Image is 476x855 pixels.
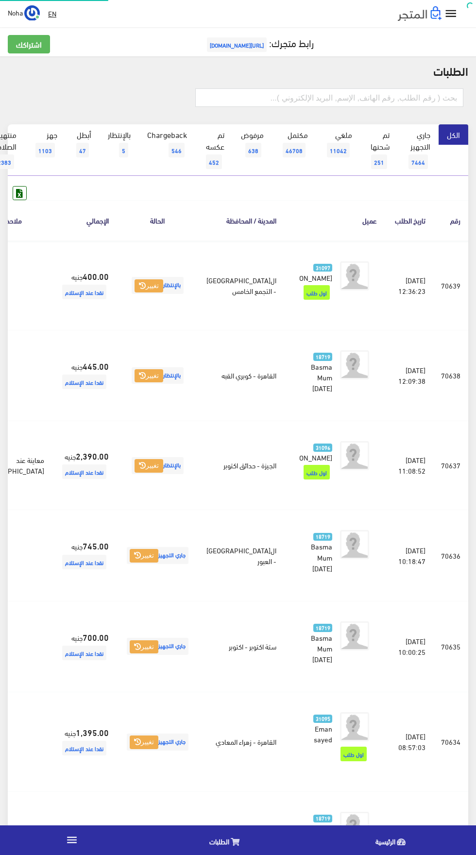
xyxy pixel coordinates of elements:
[199,330,284,421] td: القاهرة - كوبري القبه
[83,359,109,372] strong: 445.00
[195,88,463,107] input: بحث ( رقم الطلب, رقم الهاتف, الإسم, البريد اﻹلكتروني )...
[117,200,199,240] th: الحالة
[52,692,117,792] td: جنيه
[8,5,40,20] a: ... Noha
[204,34,314,51] a: رابط متجرك:[URL][DOMAIN_NAME]
[300,530,332,573] a: 18719 Basma Mum [DATE]
[135,369,163,383] button: تغيير
[316,124,360,164] a: ملغي11042
[169,143,185,157] span: 546
[130,549,158,563] button: تغيير
[340,441,369,470] img: avatar.png
[385,241,433,330] td: [DATE] 12:36:23
[313,264,332,272] span: 31097
[52,510,117,601] td: جنيه
[327,143,350,157] span: 11042
[207,37,267,52] span: [URL][DOMAIN_NAME]
[132,367,184,384] span: بالإنتظار
[385,601,433,692] td: [DATE] 10:00:25
[300,261,332,283] a: 31097 [PERSON_NAME]
[340,261,369,291] img: avatar.png
[398,6,442,21] img: .
[144,828,310,853] a: الطلبات
[245,143,261,157] span: 638
[444,7,458,21] i: 
[280,450,332,464] span: [PERSON_NAME]
[304,285,330,300] span: اول طلب
[433,200,468,240] th: رقم
[8,6,23,18] span: Noha
[300,350,332,393] a: 18719 Basma Mum [DATE]
[313,624,332,632] span: 18719
[76,449,109,462] strong: 2,390.00
[439,124,468,145] a: الكل
[199,692,284,792] td: القاهرة - زهراء المعادي
[433,421,468,510] td: 70637
[360,124,398,176] a: تم شحنها251
[195,124,233,176] a: تم عكسه452
[76,821,109,834] strong: 1,455.00
[76,726,109,738] strong: 1,395.00
[83,270,109,282] strong: 400.00
[199,601,284,692] td: ستة اكتوبر - اكتوبر
[313,533,332,541] span: 18719
[62,741,106,755] span: نقدا عند الإستلام
[127,638,188,655] span: جاري التجهيز
[340,621,369,650] img: avatar.png
[139,124,195,164] a: Chargeback546
[100,124,139,164] a: بالإنتظار5
[199,200,284,240] th: المدينة / المحافظة
[130,735,158,749] button: تغيير
[199,241,284,330] td: ال[GEOGRAPHIC_DATA] - التجمع الخامس
[283,143,306,157] span: 46708
[385,510,433,601] td: [DATE] 10:18:47
[206,154,222,169] span: 452
[24,5,40,21] img: ...
[52,200,117,240] th: اﻹجمالي
[52,601,117,692] td: جنيه
[132,457,184,474] span: بالإنتظار
[433,241,468,330] td: 70639
[52,241,117,330] td: جنيه
[35,143,55,157] span: 1103
[433,601,468,692] td: 70635
[375,835,395,847] span: الرئيسية
[311,631,332,666] span: Basma Mum [DATE]
[340,812,369,841] img: avatar.png
[52,330,117,421] td: جنيه
[371,154,387,169] span: 251
[340,530,369,559] img: avatar.png
[44,5,60,22] a: EN
[8,35,50,53] a: اشتراكك
[119,143,128,157] span: 5
[272,124,316,164] a: مكتمل46708
[83,631,109,643] strong: 700.00
[62,464,106,479] span: نقدا عند الإستلام
[62,285,106,299] span: نقدا عند الإستلام
[199,421,284,510] td: الجيزة - حدائق اكتوبر
[127,547,188,564] span: جاري التجهيز
[311,359,332,394] span: Basma Mum [DATE]
[130,640,158,654] button: تغيير
[300,441,332,462] a: 31096 [PERSON_NAME]
[385,692,433,792] td: [DATE] 08:57:03
[209,835,229,847] span: الطلبات
[340,712,369,741] img: avatar.png
[135,459,163,473] button: تغيير
[433,510,468,601] td: 70636
[311,539,332,574] span: Basma Mum [DATE]
[135,279,163,293] button: تغيير
[66,124,100,164] a: أبطل47
[398,124,439,176] a: جاري التجهيز7464
[62,646,106,660] span: نقدا عند الإستلام
[199,510,284,601] td: ال[GEOGRAPHIC_DATA] - العبور
[76,143,89,157] span: 47
[385,330,433,421] td: [DATE] 12:09:38
[62,555,106,569] span: نقدا عند الإستلام
[48,7,56,19] u: EN
[313,815,332,823] span: 18719
[313,444,332,452] span: 31096
[408,154,428,169] span: 7464
[280,271,332,284] span: [PERSON_NAME]
[300,621,332,664] a: 18719 Basma Mum [DATE]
